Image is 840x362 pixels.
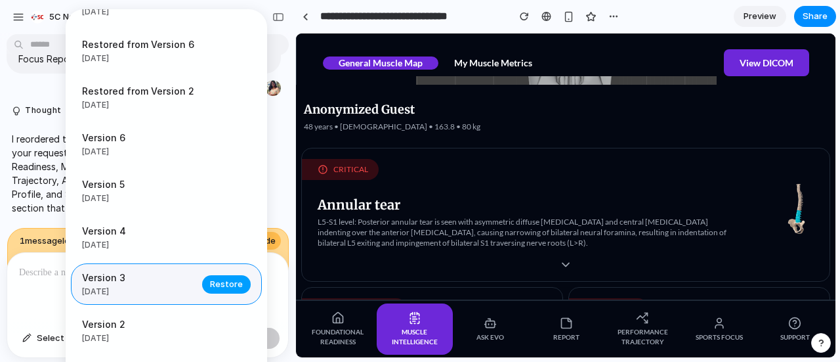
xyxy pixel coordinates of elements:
span: Foundational Readiness [16,294,68,313]
span: [DATE] [82,192,194,204]
span: Ask EVO [170,299,220,309]
button: Restore [202,275,251,294]
span: [DATE] [82,6,194,18]
span: Performance Trajectory [322,294,372,313]
span: Restored from Version 6 [82,37,194,51]
div: Version 3 - 10/14/2025, 3:19:41 PM [71,263,262,305]
div: Restored from Version 2 - 10/14/2025, 3:29:00 PM [71,77,262,118]
span: Support [474,299,524,309]
span: Version 4 [82,224,194,238]
p: 48 years • [DEMOGRAPHIC_DATA] • 163.8 • 80 kg [8,88,532,99]
button: General Muscle Map [27,23,142,36]
h1: Anonymized Guest [8,67,532,85]
span: [DATE] [82,146,194,158]
span: [DATE] [82,53,194,64]
span: [DATE] [82,286,194,298]
span: Sports Focus [398,299,448,309]
span: [DATE] [82,239,194,251]
div: Version 6 - 10/14/2025, 3:28:14 PM [71,124,262,165]
span: Version 2 [82,317,194,331]
span: View DICOM [444,24,497,35]
span: Version 5 [82,177,194,191]
button: View DICOM [428,16,513,43]
span: Muscle Intelligence [94,294,144,313]
span: Restore [210,278,243,291]
span: Report [245,299,295,309]
div: Restored from Version 6 - 10/14/2025, 3:29:17 PM [71,30,262,72]
img: Annular tear [471,144,534,207]
span: [DATE] [82,332,194,344]
div: Version 2 - 10/14/2025, 3:14:38 PM [71,310,262,351]
h2: Annular tear [22,162,439,181]
p: L5-S1 level: Posterior annular tear is seen with asymmetric diffuse [MEDICAL_DATA] and central [M... [22,183,439,215]
span: Restored from Version 2 [82,84,194,98]
span: Version 3 [82,271,194,284]
div: Version 4 - 10/14/2025, 3:22:34 PM [71,217,262,258]
span: CRITICAL [37,131,72,141]
button: My Muscle Metrics [142,23,252,36]
div: Version 5 - 10/14/2025, 3:26:50 PM [71,170,262,212]
span: Version 6 [82,131,194,145]
span: [DATE] [82,99,194,111]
